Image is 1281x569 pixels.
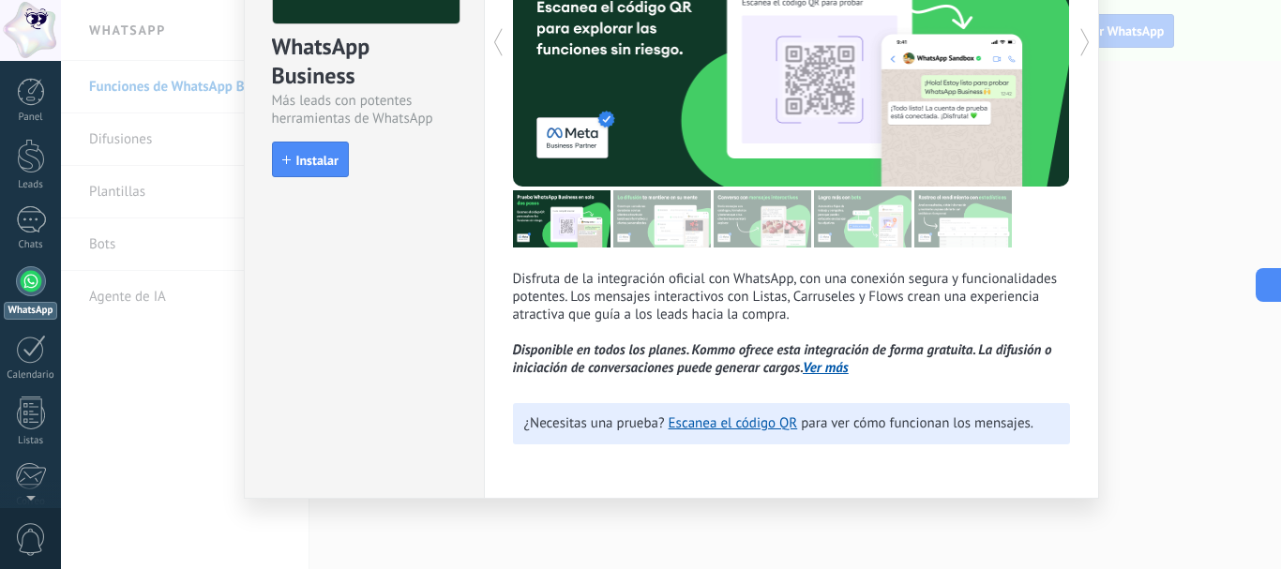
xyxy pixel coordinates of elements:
img: tour_image_cc377002d0016b7ebaeb4dbe65cb2175.png [914,190,1012,247]
span: Instalar [296,154,339,167]
a: Ver más [803,359,849,377]
div: Calendario [4,369,58,382]
button: Instalar [272,142,349,177]
span: ¿Necesitas una prueba? [524,414,665,432]
div: WhatsApp Business [272,32,457,92]
p: Disfruta de la integración oficial con WhatsApp, con una conexión segura y funcionalidades potent... [513,270,1070,377]
div: Más leads con potentes herramientas de WhatsApp [272,92,457,127]
div: Listas [4,435,58,447]
img: tour_image_7a4924cebc22ed9e3259523e50fe4fd6.png [513,190,610,247]
div: WhatsApp [4,302,57,320]
div: Leads [4,179,58,191]
img: tour_image_1009fe39f4f058b759f0df5a2b7f6f06.png [714,190,811,247]
img: tour_image_62c9952fc9cf984da8d1d2aa2c453724.png [814,190,912,247]
i: Disponible en todos los planes. Kommo ofrece esta integración de forma gratuita. La difusión o in... [513,341,1052,377]
div: Panel [4,112,58,124]
span: para ver cómo funcionan los mensajes. [801,414,1033,432]
div: Chats [4,239,58,251]
a: Escanea el código QR [669,414,798,432]
img: tour_image_cc27419dad425b0ae96c2716632553fa.png [613,190,711,247]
